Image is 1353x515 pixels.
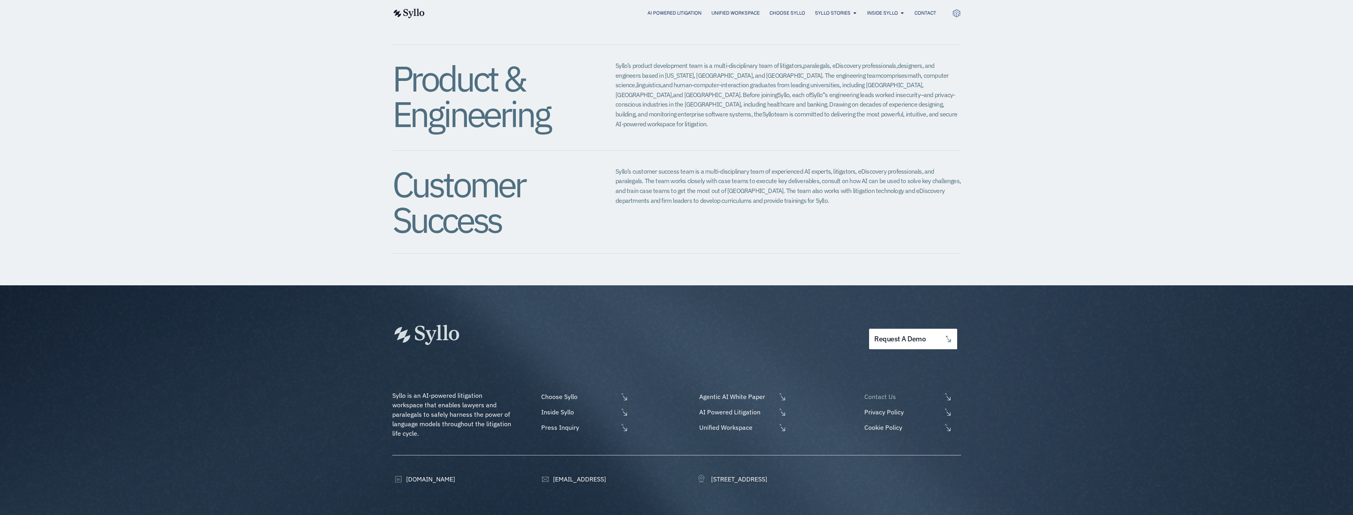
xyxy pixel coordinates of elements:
span: Choose Syllo [539,392,618,401]
a: AI Powered Litigation [697,407,787,417]
a: [DOMAIN_NAME] [392,474,455,484]
span: Syllo [811,91,822,99]
a: request a demo [869,329,957,350]
a: [STREET_ADDRESS] [697,474,767,484]
a: Syllo Stories [815,9,851,17]
span: Syllo [762,110,774,118]
span: and human-computer-interaction graduates from leading universities, including [GEOGRAPHIC_DATA], ... [615,81,923,99]
span: s engineering leads worked in [825,91,900,99]
span: [DOMAIN_NAME] [404,474,455,484]
span: paralegals, eDiscovery professionals, [803,62,897,69]
a: Inside Syllo [867,9,898,17]
h2: Customer Success [392,167,584,238]
a: Choose Syllo [539,392,629,401]
span: designers, and engineers based in [US_STATE], [GEOGRAPHIC_DATA], and [GEOGRAPHIC_DATA]. The engin... [615,62,934,79]
span: Cookie Policy [862,423,941,432]
a: Unified Workspace [697,423,787,432]
span: – [920,91,924,99]
a: Cookie Policy [862,423,961,432]
a: [EMAIL_ADDRESS] [539,474,606,484]
span: Syllo [777,91,789,99]
span: Syllo’s product development team is a multi-disciplinary team of litigators, [615,62,803,69]
span: , each of [789,91,811,99]
a: Press Inquiry [539,423,629,432]
a: AI Powered Litigation [647,9,702,17]
span: [STREET_ADDRESS] [709,474,767,484]
span: AI Powered Litigation [697,407,776,417]
a: Inside Syllo [539,407,629,417]
span: Press Inquiry [539,423,618,432]
span: Agentic AI White Paper [697,392,776,401]
span: comprises [881,71,907,79]
a: Contact Us [862,392,961,401]
span: Privacy Policy [862,407,941,417]
span: linguistics, [636,81,662,89]
h2: Product & Engineering [392,61,584,132]
img: syllo [392,9,425,18]
span: [EMAIL_ADDRESS] [551,474,606,484]
p: Syllo’s customer success team is a multi-disciplinary team of experienced AI experts, litigators,... [615,167,961,206]
a: Privacy Policy [862,407,961,417]
span: Unified Workspace [697,423,776,432]
span: ‘ [822,91,824,99]
a: Agentic AI White Paper [697,392,787,401]
nav: Menu [440,9,936,17]
span: request a demo [874,335,926,343]
a: Choose Syllo [770,9,805,17]
a: Contact [915,9,936,17]
div: Menu Toggle [440,9,936,17]
span: and privacy-conscious industries in the [GEOGRAPHIC_DATA], including healthcare and banking. Draw... [615,91,955,118]
span: ‘ [824,91,825,99]
a: Unified Workspace [711,9,760,17]
span: team is committed to delivering the most powerful, intuitive, and secure AI-powered workspace for... [615,110,957,128]
span: security [900,91,920,99]
span: Syllo is an AI-powered litigation workspace that enables lawyers and paralegals to safely harness... [392,391,513,437]
span: and [GEOGRAPHIC_DATA]. Before joining [673,91,777,99]
span: Contact Us [862,392,941,401]
span: Inside Syllo [539,407,618,417]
